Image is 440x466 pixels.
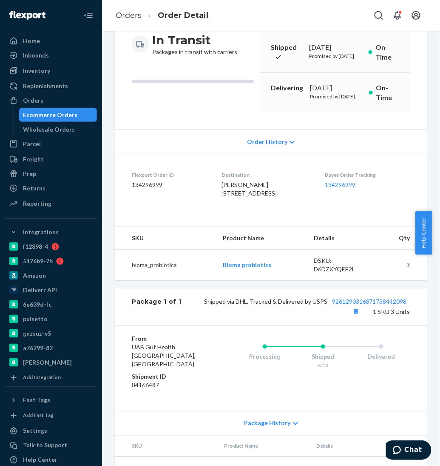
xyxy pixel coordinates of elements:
[5,373,97,383] a: Add Integration
[23,37,40,45] div: Home
[408,7,425,24] button: Open account menu
[23,329,51,338] div: gnzsuz-v5
[5,79,97,93] a: Replenishments
[158,11,208,20] a: Order Detail
[5,94,97,107] a: Orders
[23,286,57,294] div: Deliverr API
[216,227,307,250] th: Product Name
[5,240,97,253] a: f12898-4
[5,137,97,151] a: Parcel
[109,3,215,28] ol: breadcrumbs
[115,249,216,280] td: bioma_probiotics
[5,312,97,326] a: pulsetto
[222,171,312,178] dt: Destination
[19,108,97,122] a: Ecommerce Orders
[5,298,97,311] a: 6e639d-fc
[294,352,352,361] div: Shipped
[23,140,41,148] div: Parcel
[309,52,362,60] p: Promised by [DATE]
[9,11,45,20] img: Flexport logo
[5,152,97,166] a: Freight
[132,381,202,390] dd: 84166487
[23,125,75,134] div: Wholesale Orders
[415,211,432,255] button: Help Center
[325,171,410,178] dt: Buyer Order Tracking
[5,181,97,195] a: Returns
[132,343,196,368] span: UAB Gut Health [GEOGRAPHIC_DATA], [GEOGRAPHIC_DATA]
[309,43,362,52] div: [DATE]
[5,341,97,355] a: a76299-82
[23,271,46,280] div: Amazon
[23,358,72,367] div: [PERSON_NAME]
[386,440,431,462] iframe: Opens a widget where you can chat to one of our agents
[23,184,45,193] div: Returns
[23,456,57,464] div: Help Center
[115,436,217,457] th: SKU
[23,242,48,251] div: f12898-4
[5,225,97,239] button: Integrations
[204,298,410,315] span: Shipped via DHL, Tracked & Delivered by USPS
[23,412,54,419] div: Add Fast Tag
[182,297,410,317] div: 1 SKU 3 Units
[5,356,97,369] a: [PERSON_NAME]
[152,32,237,48] h3: In Transit
[23,257,53,265] div: 5176b9-7b
[23,344,53,352] div: a76299-82
[370,7,387,24] button: Open Search Box
[5,64,97,78] a: Inventory
[132,334,202,343] dt: From
[376,227,427,250] th: Qty
[115,227,216,250] th: SKU
[19,123,97,136] a: Wholesale Orders
[152,32,237,56] div: Packages in transit with carriers
[236,352,294,361] div: Processing
[389,7,406,24] button: Open notifications
[5,197,97,210] a: Reporting
[23,427,47,435] div: Settings
[23,441,67,450] div: Talk to Support
[23,199,51,208] div: Reporting
[5,269,97,282] a: Amazon
[80,7,97,24] button: Close Navigation
[23,96,43,105] div: Orders
[23,228,59,236] div: Integrations
[223,261,271,268] a: Bioma probiotics
[23,315,48,323] div: pulsetto
[244,419,291,428] span: Package History
[247,138,287,146] span: Order History
[376,249,427,280] td: 3
[5,254,97,268] a: 5176b9-7b
[378,436,427,457] th: Qty
[5,283,97,297] a: Deliverr API
[307,227,376,250] th: Details
[23,170,36,178] div: Prep
[310,83,362,93] div: [DATE]
[23,374,61,381] div: Add Integration
[5,49,97,62] a: Inbounds
[332,298,407,305] a: 9261290316871738442098
[132,171,208,178] dt: Flexport Order ID
[5,411,97,421] a: Add Fast Tag
[376,43,400,62] p: On-Time
[314,256,369,273] div: DSKU: D6DZXYQEE2L
[116,11,142,20] a: Orders
[310,93,362,100] p: Promised by [DATE]
[352,352,410,361] div: Delivered
[132,373,202,381] dt: Shipment ID
[350,306,361,317] button: Copy tracking number
[5,439,97,452] button: Talk to Support
[23,111,78,119] div: Ecommerce Orders
[23,82,68,90] div: Replenishments
[23,51,49,60] div: Inbounds
[5,394,97,407] button: Fast Tags
[132,297,182,317] div: Package 1 of 1
[376,83,400,103] p: On-Time
[132,181,208,189] dd: 134296999
[310,436,379,457] th: Details
[23,396,50,405] div: Fast Tags
[217,436,309,457] th: Product Name
[23,66,50,75] div: Inventory
[23,300,51,309] div: 6e639d-fc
